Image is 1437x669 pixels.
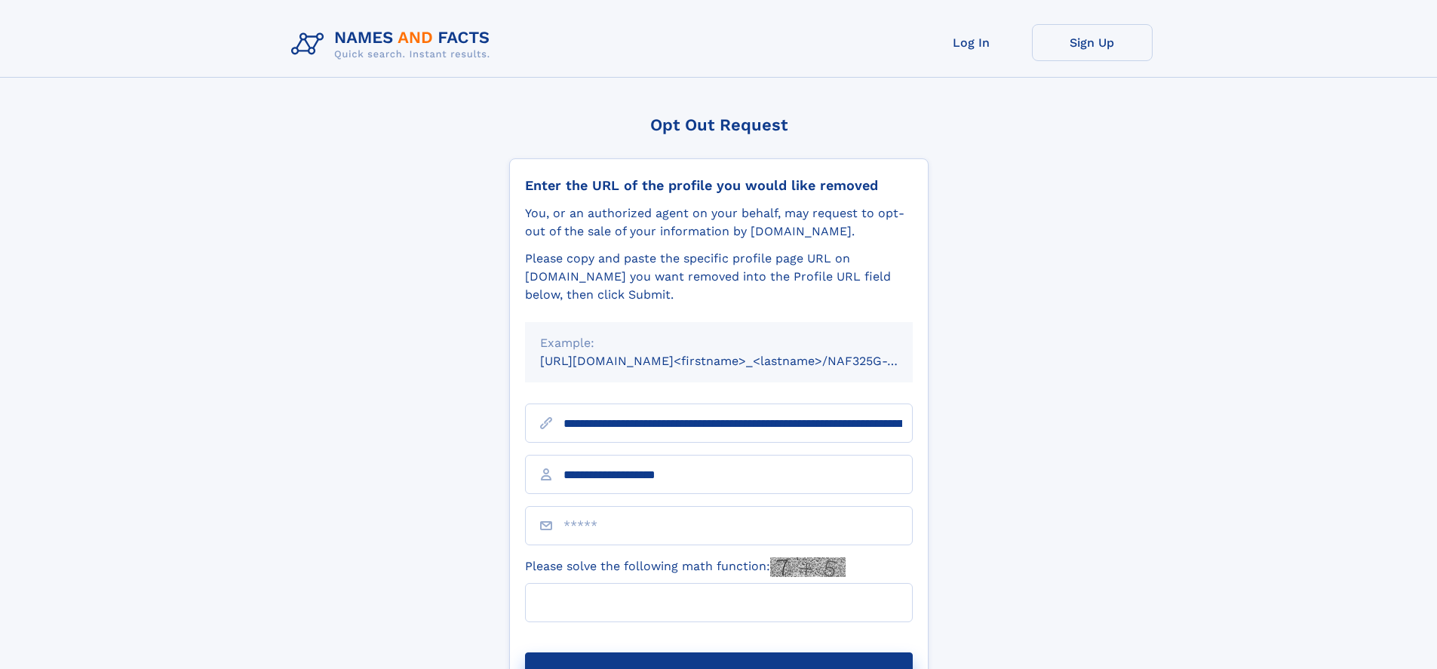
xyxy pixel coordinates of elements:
[525,204,913,241] div: You, or an authorized agent on your behalf, may request to opt-out of the sale of your informatio...
[540,354,941,368] small: [URL][DOMAIN_NAME]<firstname>_<lastname>/NAF325G-xxxxxxxx
[911,24,1032,61] a: Log In
[285,24,502,65] img: Logo Names and Facts
[509,115,929,134] div: Opt Out Request
[540,334,898,352] div: Example:
[525,250,913,304] div: Please copy and paste the specific profile page URL on [DOMAIN_NAME] you want removed into the Pr...
[1032,24,1153,61] a: Sign Up
[525,557,846,577] label: Please solve the following math function:
[525,177,913,194] div: Enter the URL of the profile you would like removed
